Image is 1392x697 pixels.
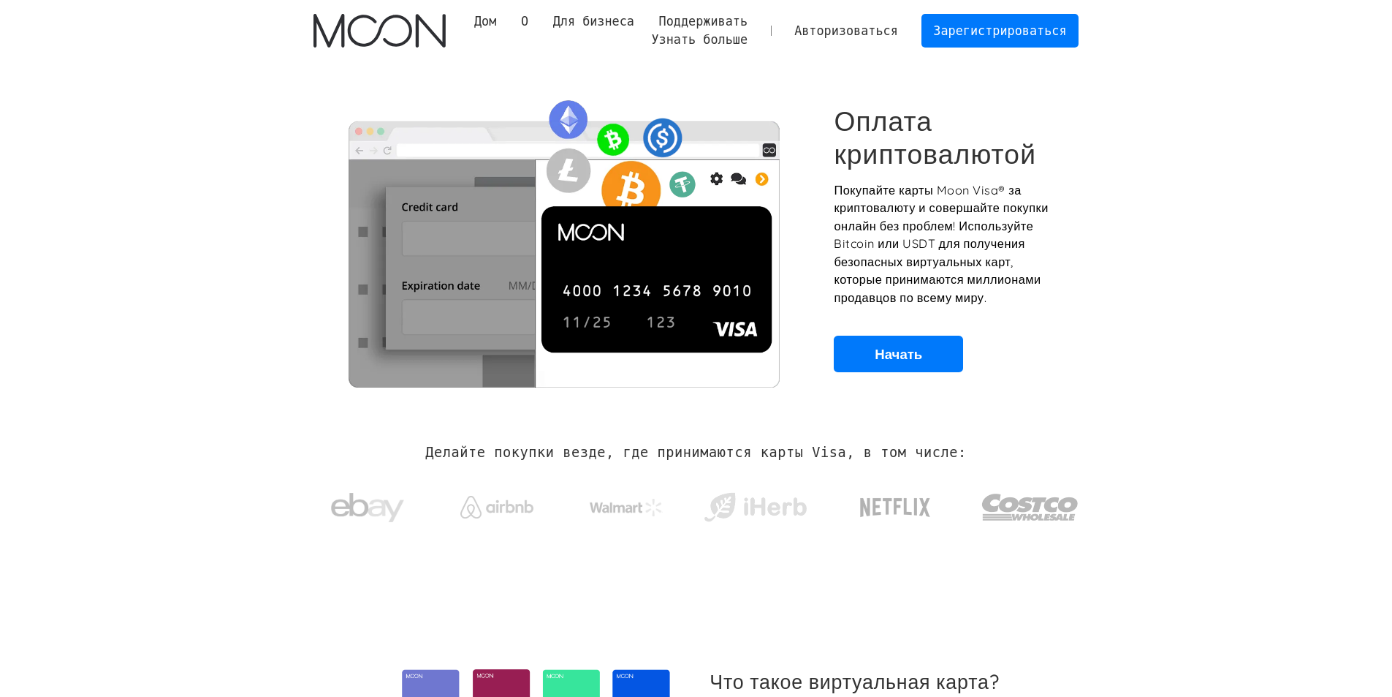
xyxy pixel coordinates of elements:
[834,336,963,372] a: Начать
[425,445,966,460] font: Делайте покупки везде, где принимаются карты Visa, в том числе:
[639,31,760,49] div: Узнать больше
[509,12,541,31] div: О
[313,14,446,48] img: Логотип Луны
[981,480,1079,535] img: Костко
[313,90,814,387] img: Карты Moon Card позволяют вам тратить криптовалюту везде, где принимается Visa.
[571,484,680,524] a: Walmart
[834,104,1036,170] font: Оплата криптовалютой
[474,14,496,29] font: Дом
[701,489,810,527] img: iHerb
[933,23,1066,38] font: Зарегистрироваться
[834,183,1049,305] font: Покупайте карты Moon Visa® за криптовалюту и совершайте покупки онлайн без проблем! Используйте B...
[981,465,1079,542] a: Костко
[921,14,1079,47] a: Зарегистрироваться
[521,14,528,29] font: О
[331,485,404,531] img: eBay
[830,475,961,533] a: Нетфликс
[442,481,551,526] a: Airbnb
[590,499,663,516] img: Walmart
[541,12,647,31] div: Для бизнеса
[313,14,446,48] a: дом
[462,12,509,31] a: Дом
[782,15,910,47] a: Авторизоваться
[710,669,999,694] font: Что такое виртуальная карта?
[701,474,810,534] a: iHerb
[651,32,748,47] font: Узнать больше
[875,345,922,363] font: Начать
[313,470,422,538] a: eBay
[794,23,898,38] font: Авторизоваться
[553,14,634,29] font: Для бизнеса
[460,496,533,519] img: Airbnb
[659,14,748,29] font: Поддерживать
[647,12,760,31] div: Поддерживать
[859,489,932,526] img: Нетфликс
